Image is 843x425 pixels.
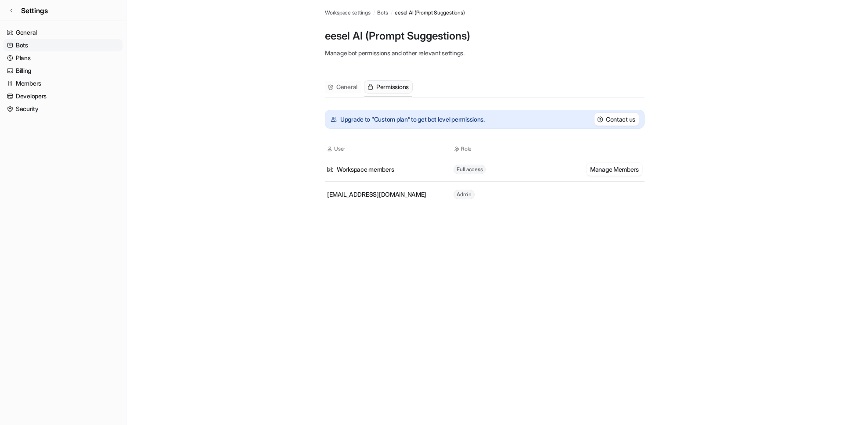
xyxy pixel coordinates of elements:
[4,26,122,39] a: General
[4,52,122,64] a: Plans
[4,103,122,115] a: Security
[327,190,426,199] span: [EMAIL_ADDRESS][DOMAIN_NAME]
[325,29,645,43] p: eesel AI (Prompt Suggestions)
[325,81,361,93] button: General
[325,77,412,97] nav: Tabs
[327,144,453,153] th: User
[594,113,639,126] button: Contact us
[4,39,122,51] a: Bots
[4,90,122,102] a: Developers
[340,115,485,124] p: Upgrade to “Custom plan” to get bot level permissions.
[4,65,122,77] a: Billing
[453,144,580,153] th: Role
[373,9,375,17] span: /
[21,5,48,16] span: Settings
[454,165,486,174] span: Full access
[391,9,393,17] span: /
[327,146,332,151] img: User
[325,48,645,58] p: Manage bot permissions and other relevant settings.
[325,9,371,17] a: Workspace settings
[377,9,388,17] a: Bots
[364,81,412,93] button: Permissions
[4,77,122,90] a: Members
[395,9,465,17] span: eesel AI (Prompt Suggestions)
[454,190,475,199] span: Admin
[587,163,642,176] button: Manage Members
[336,83,357,91] span: General
[376,83,409,91] span: Permissions
[337,165,394,174] span: Workspace members
[327,166,333,173] img: Icon
[454,146,459,151] img: Role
